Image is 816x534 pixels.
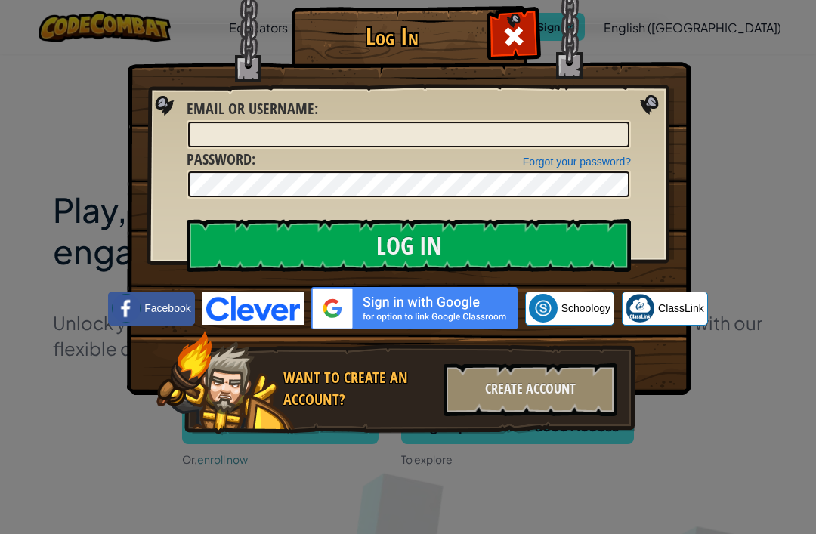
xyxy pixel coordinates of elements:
[523,156,631,168] a: Forgot your password?
[144,301,190,316] span: Facebook
[311,287,518,329] img: gplus_sso_button2.svg
[112,294,141,323] img: facebook_small.png
[561,301,610,316] span: Schoology
[187,149,255,171] label: :
[529,294,558,323] img: schoology.png
[295,23,488,50] h1: Log In
[444,363,617,416] div: Create Account
[187,219,631,272] input: Log In
[626,294,654,323] img: classlink-logo-small.png
[658,301,704,316] span: ClassLink
[202,292,304,325] img: clever-logo-blue.png
[187,98,318,120] label: :
[283,367,434,410] div: Want to create an account?
[187,149,252,169] span: Password
[187,98,314,119] span: Email or Username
